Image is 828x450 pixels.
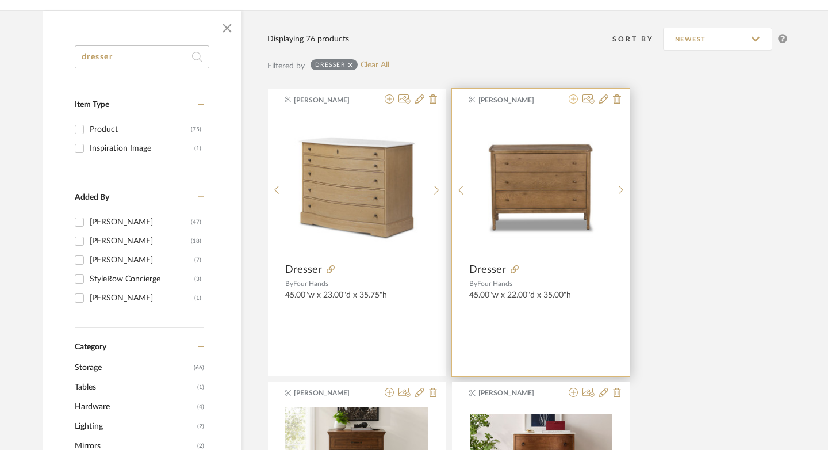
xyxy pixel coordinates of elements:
div: Inspiration Image [90,139,194,158]
span: Storage [75,358,191,377]
input: Search within 76 results [75,45,209,68]
div: (7) [194,251,201,269]
span: By [285,280,293,287]
span: Four Hands [477,280,512,287]
span: Dresser [285,264,322,276]
span: (4) [197,398,204,416]
img: Dresser [470,114,612,257]
div: (47) [191,213,201,231]
div: 0 [470,113,612,257]
span: [PERSON_NAME] [294,388,366,398]
span: Item Type [75,101,109,109]
img: Dresser [285,114,428,257]
div: (18) [191,232,201,250]
span: Added By [75,193,109,201]
span: Lighting [75,417,194,436]
span: [PERSON_NAME] [478,95,551,105]
span: [PERSON_NAME] [478,388,551,398]
div: Sort By [612,33,663,45]
div: StyleRow Concierge [90,270,194,288]
span: (66) [194,359,204,377]
button: Close [216,17,239,40]
span: Tables [75,377,194,397]
span: Category [75,342,106,352]
div: (1) [194,289,201,307]
span: By [469,280,477,287]
div: (75) [191,120,201,139]
div: (3) [194,270,201,288]
span: (1) [197,378,204,396]
div: Filtered by [267,60,305,73]
div: [PERSON_NAME] [90,213,191,231]
span: Four Hands [293,280,328,287]
div: Displaying 76 products [267,33,349,45]
div: 0 [285,113,428,257]
span: [PERSON_NAME] [294,95,366,105]
div: dresser [315,61,346,68]
div: [PERSON_NAME] [90,289,194,307]
div: Product [90,120,191,139]
span: Dresser [469,264,506,276]
span: (2) [197,417,204,436]
div: (1) [194,139,201,158]
div: 45.00"w x 22.00"d x 35.00"h [469,291,612,310]
div: [PERSON_NAME] [90,232,191,250]
span: Hardware [75,397,194,417]
a: Clear All [361,60,389,70]
div: 45.00"w x 23.00"d x 35.75"h [285,291,428,310]
div: [PERSON_NAME] [90,251,194,269]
